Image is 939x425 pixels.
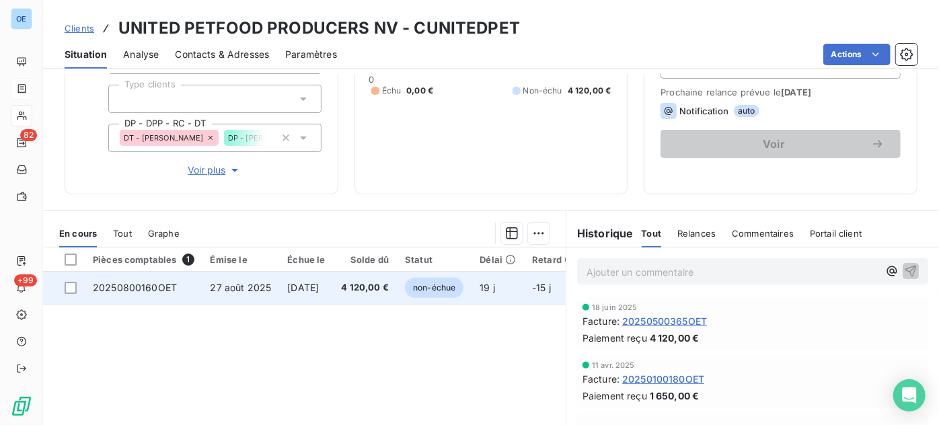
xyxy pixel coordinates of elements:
span: 82 [20,129,37,141]
div: Solde dû [342,254,389,265]
span: DP - [PERSON_NAME] [228,134,308,142]
span: Tout [113,228,132,239]
input: Ajouter une valeur [264,132,275,144]
img: Logo LeanPay [11,395,32,417]
span: Voir plus [188,163,241,177]
span: Paiement reçu [583,331,647,345]
span: Portail client [810,228,862,239]
span: DT - [PERSON_NAME] [124,134,204,142]
span: En cours [59,228,97,239]
a: Clients [65,22,94,35]
span: 20250500365OET [622,314,707,328]
span: [DATE] [781,87,811,98]
button: Voir plus [108,163,322,178]
div: Open Intercom Messenger [893,379,926,412]
span: Facture : [583,372,619,386]
span: Facture : [583,314,619,328]
span: Analyse [123,48,159,61]
span: Paiement reçu [583,389,647,403]
span: 4 120,00 € [568,85,611,97]
span: Clients [65,23,94,34]
span: 0,00 € [406,85,433,97]
span: 18 juin 2025 [592,303,638,311]
span: Relances [677,228,716,239]
span: Non-échu [523,85,562,97]
div: OE [11,8,32,30]
div: Retard [532,254,575,265]
span: 4 120,00 € [342,281,389,295]
span: 27 août 2025 [211,282,272,293]
span: 11 avr. 2025 [592,361,635,369]
span: Commentaires [732,228,794,239]
span: non-échue [405,278,463,298]
span: Situation [65,48,107,61]
h3: UNITED PETFOOD PRODUCERS NV - CUNITEDPET [118,16,520,40]
span: 20250100180OET [622,372,704,386]
span: Contacts & Adresses [175,48,269,61]
span: Graphe [148,228,180,239]
button: Voir [661,130,901,158]
button: Actions [823,44,891,65]
input: Ajouter une valeur [120,93,130,105]
div: Émise le [211,254,272,265]
span: 19 j [480,282,495,293]
span: auto [734,105,759,117]
span: 4 120,00 € [650,331,700,345]
span: [DATE] [287,282,319,293]
div: Délai [480,254,516,265]
span: Notification [679,106,728,116]
span: Échu [382,85,402,97]
span: 1 [182,254,194,266]
div: Statut [405,254,463,265]
span: Voir [677,139,871,149]
span: Paramètres [285,48,337,61]
span: 0 [369,74,375,85]
span: -15 j [532,282,551,293]
span: 20250800160OET [93,282,177,293]
span: Tout [642,228,662,239]
span: Prochaine relance prévue le [661,87,901,98]
span: 1 650,00 € [650,389,700,403]
div: Pièces comptables [93,254,194,266]
div: Échue le [287,254,325,265]
h6: Historique [566,225,634,241]
span: +99 [14,274,37,286]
